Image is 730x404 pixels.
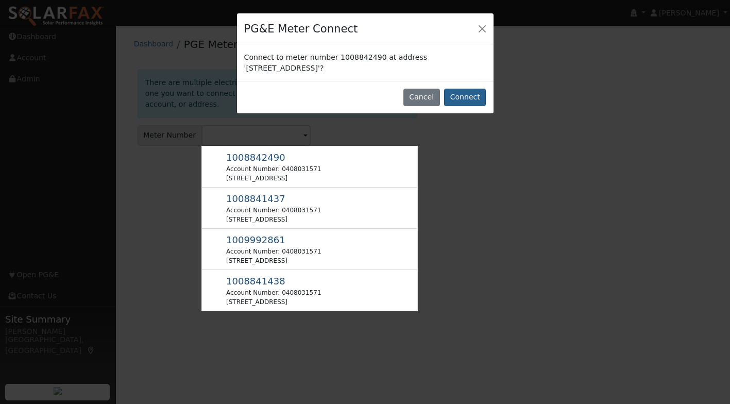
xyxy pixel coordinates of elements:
span: Usage Point: 0225820435 [226,154,285,162]
span: Usage Point: 3774520347 [226,195,285,204]
button: Connect [444,89,486,106]
button: Close [475,21,489,36]
span: 1008842490 [226,152,285,163]
div: [STREET_ADDRESS] [226,256,321,265]
h4: PG&E Meter Connect [244,21,358,37]
span: Usage Point: 8713520573 [226,278,285,286]
div: Account Number: 0408031571 [226,288,321,297]
span: Usage Point: 7951120620 [226,237,285,245]
span: 1008841438 [226,276,285,287]
div: Account Number: 0408031571 [226,247,321,256]
span: 1008841437 [226,193,285,204]
div: Connect to meter number 1008842490 at address '[STREET_ADDRESS]'? [237,44,494,80]
div: Account Number: 0408031571 [226,164,321,174]
div: Account Number: 0408031571 [226,206,321,215]
div: [STREET_ADDRESS] [226,215,321,224]
div: [STREET_ADDRESS] [226,297,321,307]
span: 1009992861 [226,234,285,245]
button: Cancel [403,89,440,106]
div: [STREET_ADDRESS] [226,174,321,183]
